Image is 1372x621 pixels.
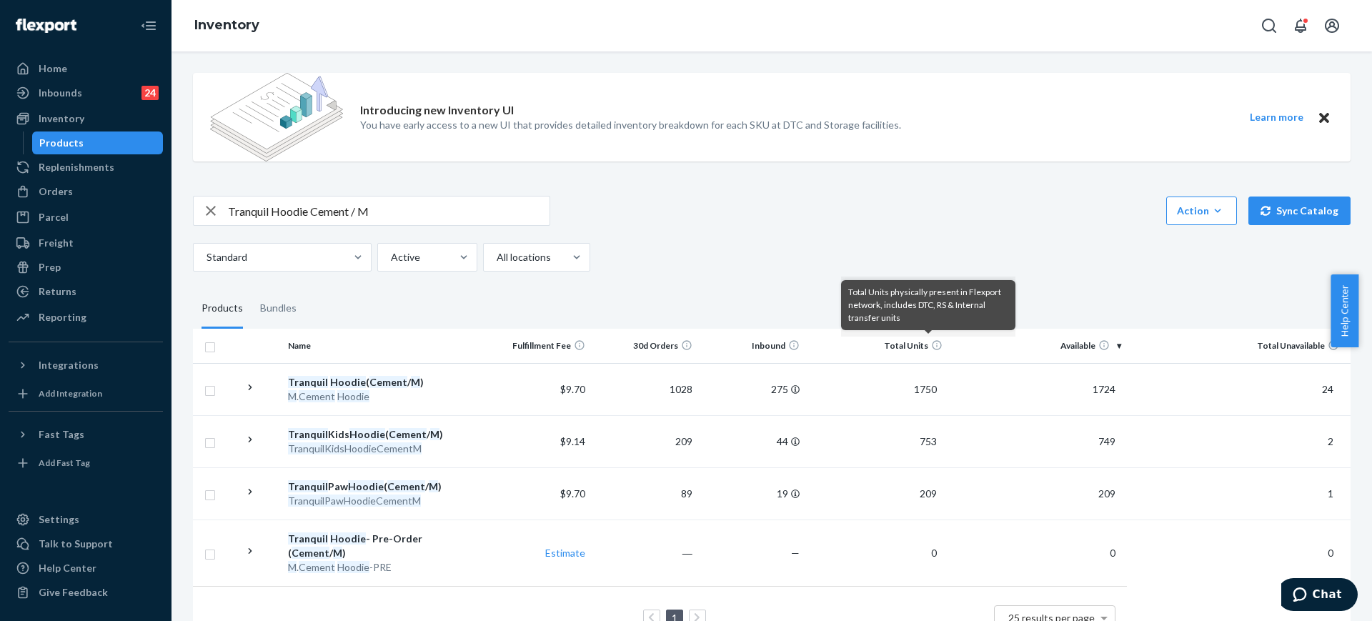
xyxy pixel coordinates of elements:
a: Add Fast Tag [9,452,163,475]
div: Help Center [39,561,96,575]
em: TranquilKidsHoodieCementM [288,442,422,454]
a: Add Integration [9,382,163,405]
span: 749 [1093,435,1121,447]
div: Products [202,289,243,329]
a: Inventory [194,17,259,33]
div: Prep [39,260,61,274]
em: M [429,480,438,492]
em: Hoodie [330,376,366,388]
th: Available [948,329,1127,363]
a: Prep [9,256,163,279]
iframe: Opens a widget where you can chat to one of our agents [1281,578,1358,614]
button: Open account menu [1318,11,1346,40]
a: Orders [9,180,163,203]
th: Total Units [805,329,948,363]
button: Learn more [1241,109,1312,126]
a: Settings [9,508,163,531]
span: $9.14 [560,435,585,447]
span: 1 [1322,487,1339,500]
div: - Pre-Order ( / ) [288,532,477,560]
button: Sync Catalog [1248,197,1351,225]
span: 1750 [908,383,943,395]
button: Fast Tags [9,423,163,446]
input: Standard [205,250,207,264]
span: $9.70 [560,487,585,500]
div: Settings [39,512,79,527]
div: Inventory [39,111,84,126]
div: Orders [39,184,73,199]
a: Replenishments [9,156,163,179]
div: ( / ) [288,375,477,389]
em: Cement [299,390,335,402]
img: Flexport logo [16,19,76,33]
input: Search inventory by name or sku [228,197,550,225]
em: Hoodie [330,532,366,545]
button: Help Center [1331,274,1358,347]
em: M [333,547,342,559]
button: Integrations [9,354,163,377]
th: Total Unavailable [1127,329,1351,363]
span: 1724 [1087,383,1121,395]
div: Integrations [39,358,99,372]
div: Returns [39,284,76,299]
th: 30d Orders [591,329,698,363]
div: Fast Tags [39,427,84,442]
div: Kids ( / ) [288,427,477,442]
em: Hoodie [349,428,385,440]
div: Add Integration [39,387,102,399]
input: Active [389,250,391,264]
a: Returns [9,280,163,303]
span: 209 [1093,487,1121,500]
em: Hoodie [337,390,369,402]
em: M [411,376,420,388]
td: ― [591,520,698,586]
td: 209 [591,415,698,467]
span: 0 [1322,547,1339,559]
th: Name [282,329,483,363]
a: Products [32,131,164,154]
div: Reporting [39,310,86,324]
div: Inbounds [39,86,82,100]
em: Tranquil [288,376,328,388]
p: Introducing new Inventory UI [360,102,514,119]
div: 24 [141,86,159,100]
input: All locations [495,250,497,264]
em: Tranquil [288,532,328,545]
span: — [791,547,800,559]
span: 209 [914,487,943,500]
em: M [288,390,297,402]
span: 2 [1322,435,1339,447]
div: Total Units physically present in Flexport network, includes DTC, RS & Internal transfer units [848,286,1008,324]
a: Help Center [9,557,163,580]
div: Freight [39,236,74,250]
em: Hoodie [348,480,384,492]
button: Action [1166,197,1237,225]
td: 19 [698,467,805,520]
a: Home [9,57,163,80]
a: Inventory [9,107,163,130]
div: Action [1177,204,1226,218]
em: Hoodie [337,561,369,573]
div: . [288,389,477,404]
em: Cement [387,480,425,492]
em: Tranquil [288,480,328,492]
a: Parcel [9,206,163,229]
button: Open notifications [1286,11,1315,40]
td: 89 [591,467,698,520]
div: Paw ( / ) [288,480,477,494]
button: Close Navigation [134,11,163,40]
em: Cement [292,547,329,559]
a: Estimate [545,547,585,559]
a: Inbounds24 [9,81,163,104]
em: Cement [369,376,407,388]
th: Fulfillment Fee [484,329,591,363]
ol: breadcrumbs [183,5,271,46]
p: You have early access to a new UI that provides detailed inventory breakdown for each SKU at DTC ... [360,118,901,132]
em: M [288,561,297,573]
a: Freight [9,232,163,254]
em: M [430,428,439,440]
em: TranquilPawHoodieCementM [288,495,421,507]
em: Cement [389,428,427,440]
